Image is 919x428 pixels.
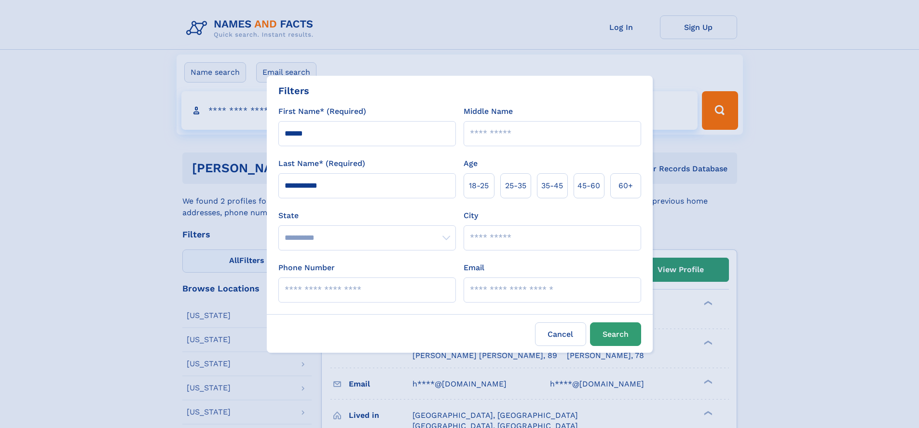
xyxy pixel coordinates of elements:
span: 18‑25 [469,180,489,192]
span: 25‑35 [505,180,526,192]
label: First Name* (Required) [278,106,366,117]
span: 35‑45 [541,180,563,192]
label: Last Name* (Required) [278,158,365,169]
label: Cancel [535,322,586,346]
label: State [278,210,456,221]
label: City [464,210,478,221]
label: Middle Name [464,106,513,117]
span: 45‑60 [577,180,600,192]
button: Search [590,322,641,346]
label: Phone Number [278,262,335,274]
div: Filters [278,83,309,98]
label: Age [464,158,478,169]
label: Email [464,262,484,274]
span: 60+ [618,180,633,192]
